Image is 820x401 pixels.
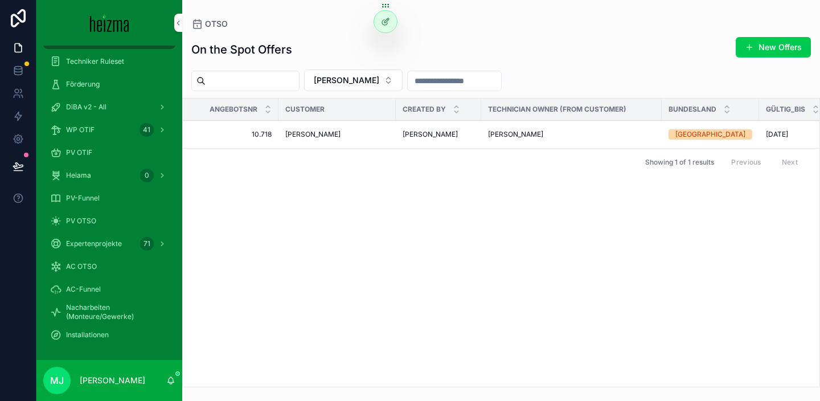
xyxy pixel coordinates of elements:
[488,130,543,139] span: [PERSON_NAME]
[66,262,97,271] span: AC OTSO
[304,69,403,91] button: Select Button
[43,165,175,186] a: Heiama0
[43,142,175,163] a: PV OTIF
[43,325,175,345] a: Installationen
[488,130,655,139] a: [PERSON_NAME]
[403,130,458,139] span: [PERSON_NAME]
[80,375,145,386] p: [PERSON_NAME]
[36,46,182,360] div: scrollable content
[669,105,716,114] span: Bundesland
[285,105,325,114] span: Customer
[766,130,788,139] span: [DATE]
[205,18,228,30] span: OTSO
[43,279,175,300] a: AC-Funnel
[285,130,341,139] span: [PERSON_NAME]
[66,171,91,180] span: Heiama
[43,120,175,140] a: WP OTIF41
[675,129,745,140] div: [GEOGRAPHIC_DATA]
[66,80,100,89] span: Förderung
[210,105,257,114] span: Angebotsnr
[736,37,811,58] button: New Offers
[140,169,154,182] div: 0
[403,130,474,139] a: [PERSON_NAME]
[43,302,175,322] a: Nacharbeiten (Monteure/Gewerke)
[191,18,228,30] a: OTSO
[66,57,124,66] span: Techniker Ruleset
[66,216,96,226] span: PV OTSO
[766,105,805,114] span: Gültig_bis
[66,303,164,321] span: Nacharbeiten (Monteure/Gewerke)
[50,374,64,387] span: MJ
[66,239,122,248] span: Expertenprojekte
[66,330,109,339] span: Installationen
[66,148,92,157] span: PV OTIF
[66,125,95,134] span: WP OTIF
[43,74,175,95] a: Förderung
[140,123,154,137] div: 41
[140,237,154,251] div: 71
[66,285,101,294] span: AC-Funnel
[191,42,292,58] h1: On the Spot Offers
[645,158,714,167] span: Showing 1 of 1 results
[43,188,175,208] a: PV-Funnel
[43,234,175,254] a: Expertenprojekte71
[314,75,379,86] span: [PERSON_NAME]
[43,256,175,277] a: AC OTSO
[488,105,626,114] span: Technician Owner (from customer)
[43,211,175,231] a: PV OTSO
[669,129,752,140] a: [GEOGRAPHIC_DATA]
[66,103,106,112] span: DiBA v2 - All
[90,14,129,32] img: App logo
[43,51,175,72] a: Techniker Ruleset
[66,194,100,203] span: PV-Funnel
[196,130,272,139] a: 10.718
[43,97,175,117] a: DiBA v2 - All
[285,130,389,139] a: [PERSON_NAME]
[403,105,446,114] span: Created By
